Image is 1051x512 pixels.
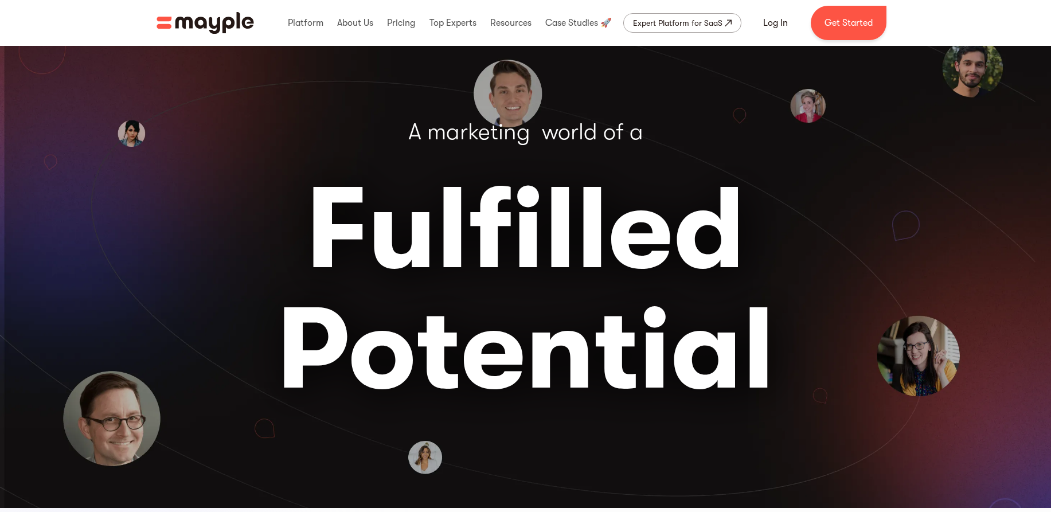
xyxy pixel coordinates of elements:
[487,5,534,41] div: Resources
[811,6,886,40] a: Get Started
[623,13,741,33] a: Expert Platform for SaaS
[190,170,861,411] h1: Fulfilled Potential
[157,12,254,34] a: home
[384,5,418,41] div: Pricing
[334,5,376,41] div: About Us
[749,9,802,37] a: Log In
[157,12,254,34] img: Mayple logo
[427,5,479,41] div: Top Experts
[408,103,643,161] p: A marketing world of a
[285,5,326,41] div: Platform
[633,16,722,30] div: Expert Platform for SaaS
